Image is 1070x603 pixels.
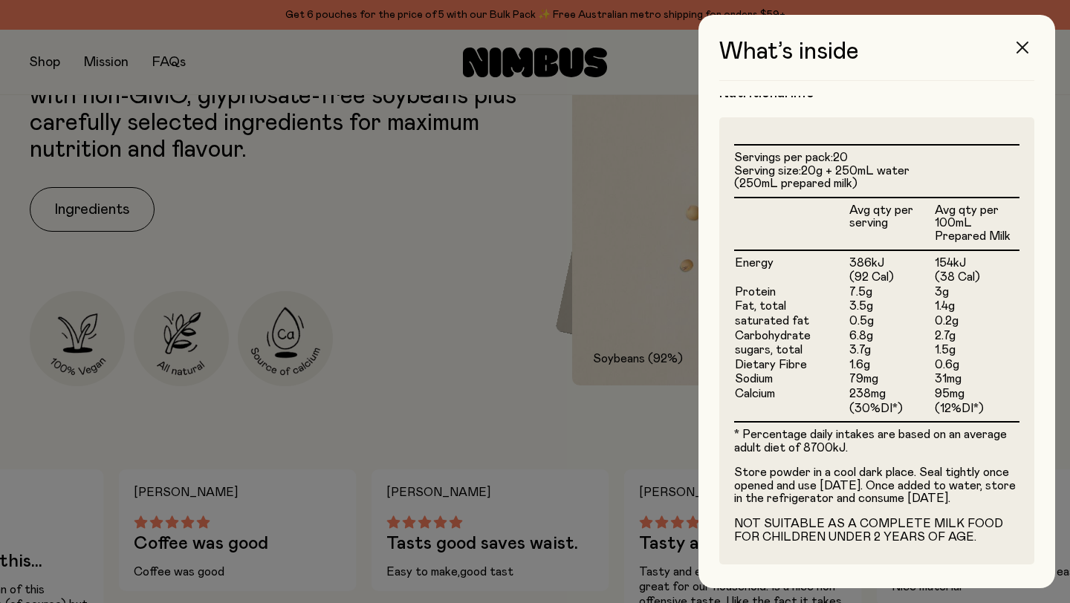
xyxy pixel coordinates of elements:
td: 0.2g [934,314,1019,329]
span: Carbohydrate [735,330,811,342]
p: NOT SUITABLE AS A COMPLETE MILK FOOD FOR CHILDREN UNDER 2 YEARS OF AGE. [734,518,1019,544]
td: 3.5g [849,299,934,314]
span: Protein [735,286,776,298]
td: 154kJ [934,250,1019,271]
td: 238mg [849,387,934,402]
td: 95mg [934,387,1019,402]
td: 0.6g [934,358,1019,373]
span: sugars, total [735,344,802,356]
span: saturated fat [735,315,809,327]
td: 2.7g [934,329,1019,344]
td: 31mg [934,372,1019,387]
td: 79mg [849,372,934,387]
td: 7.5g [849,285,934,300]
li: Serving size: [734,165,1019,191]
td: (30%DI*) [849,402,934,422]
p: Store powder in a cool dark place. Seal tightly once opened and use [DATE]. Once added to water, ... [734,466,1019,506]
td: (92 Cal) [849,270,934,285]
td: (38 Cal) [934,270,1019,285]
td: 6.8g [849,329,934,344]
td: 0.5g [849,314,934,329]
td: (12%DI*) [934,402,1019,422]
td: 386kJ [849,250,934,271]
th: Avg qty per serving [849,198,934,250]
td: 1.5g [934,343,1019,358]
span: Fat, total [735,300,786,312]
span: Sodium [735,373,773,385]
span: Calcium [735,388,775,400]
th: Avg qty per 100mL Prepared Milk [934,198,1019,250]
td: 1.4g [934,299,1019,314]
span: Dietary Fibre [735,359,807,371]
td: 3g [934,285,1019,300]
span: 20g + 250mL water (250mL prepared milk) [734,165,909,190]
span: 20 [833,151,848,163]
span: Energy [735,257,774,269]
h3: What’s inside [719,39,1034,81]
p: * Percentage daily intakes are based on an average adult diet of 8700kJ. [734,428,1019,454]
li: Servings per pack: [734,151,1019,165]
td: 3.7g [849,343,934,358]
td: 1.6g [849,358,934,373]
